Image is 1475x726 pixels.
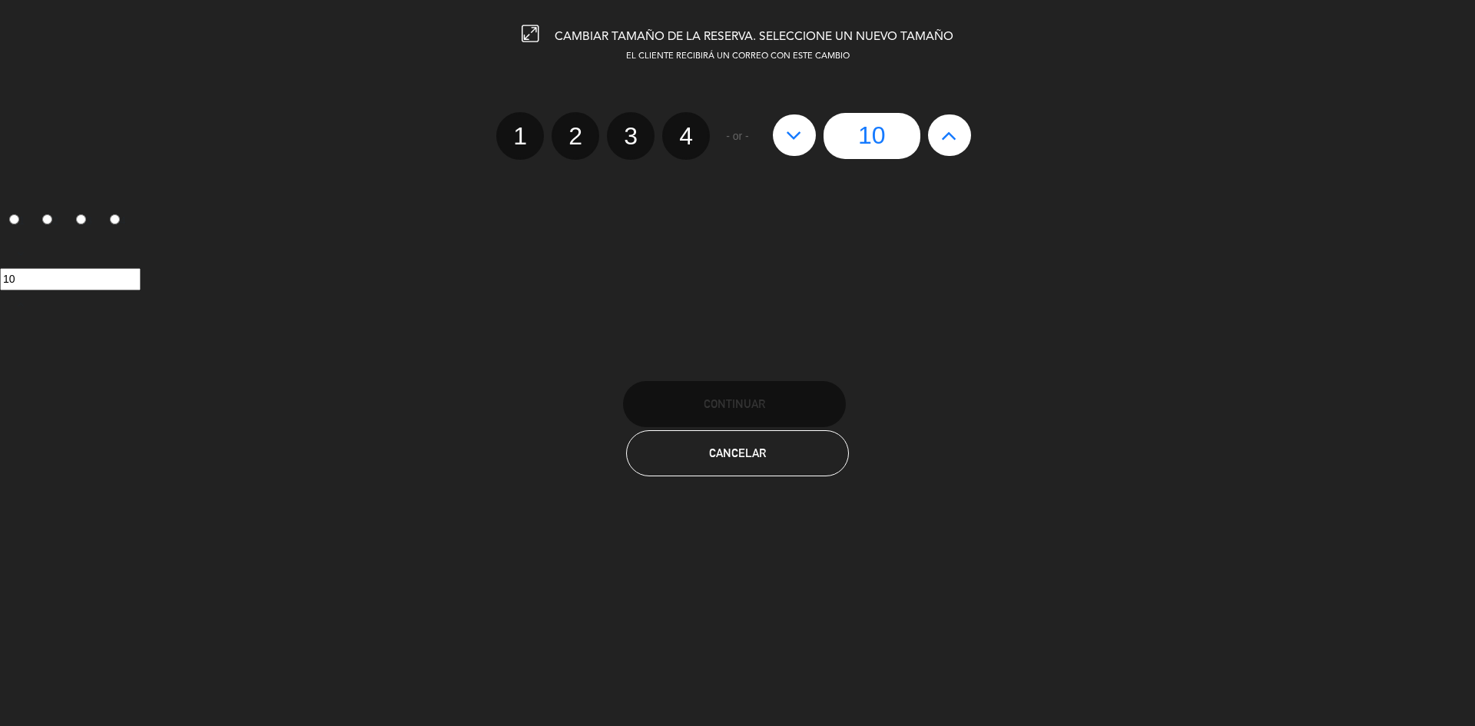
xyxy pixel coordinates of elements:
[704,397,765,410] span: Continuar
[555,31,953,43] span: CAMBIAR TAMAÑO DE LA RESERVA. SELECCIONE UN NUEVO TAMAÑO
[626,430,849,476] button: Cancelar
[726,128,749,145] span: - or -
[496,112,544,160] label: 1
[607,112,655,160] label: 3
[76,214,86,224] input: 3
[623,381,846,427] button: Continuar
[68,208,101,234] label: 3
[42,214,52,224] input: 2
[626,52,850,61] span: EL CLIENTE RECIBIRÁ UN CORREO CON ESTE CAMBIO
[110,214,120,224] input: 4
[552,112,599,160] label: 2
[34,208,68,234] label: 2
[662,112,710,160] label: 4
[9,214,19,224] input: 1
[101,208,134,234] label: 4
[709,446,766,459] span: Cancelar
